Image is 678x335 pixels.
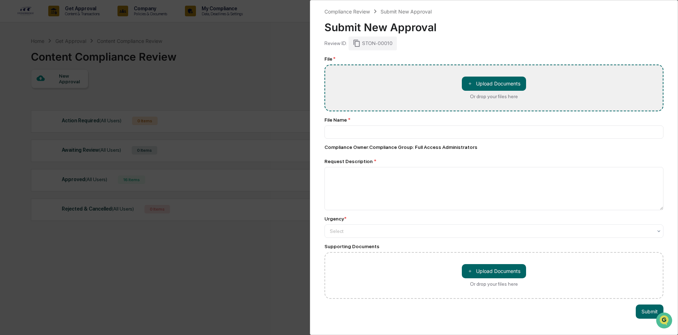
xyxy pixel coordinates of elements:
div: Request Description [324,158,663,164]
div: Submit New Approval [381,9,432,15]
iframe: Open customer support [655,312,674,331]
span: Pylon [71,120,86,125]
div: Compliance Review [324,9,370,15]
div: Compliance Owner : Compliance Group: Full Access Administrators [324,144,663,150]
div: 🔎 [7,104,13,109]
span: ＋ [468,80,472,87]
span: Preclearance [14,89,46,96]
div: 🖐️ [7,90,13,96]
div: Start new chat [24,54,116,61]
button: Submit [636,305,663,319]
img: 1746055101610-c473b297-6a78-478c-a979-82029cc54cd1 [7,54,20,67]
span: Data Lookup [14,103,45,110]
div: Submit New Approval [324,15,663,34]
div: Or drop your files here [470,281,518,287]
a: 🗄️Attestations [49,86,91,99]
button: Or drop your files here [462,264,526,278]
span: Attestations [59,89,88,96]
div: Or drop your files here [470,94,518,99]
button: Or drop your files here [462,77,526,91]
div: Supporting Documents [324,244,663,249]
p: How can we help? [7,15,129,26]
span: ＋ [468,268,472,274]
button: Start new chat [121,56,129,65]
div: File [324,56,663,62]
div: File Name [324,117,663,123]
div: We're available if you need us! [24,61,90,67]
a: 🔎Data Lookup [4,100,48,113]
div: 🗄️ [51,90,57,96]
div: Review ID: [324,40,347,46]
a: Powered byPylon [50,120,86,125]
div: STON-00010 [349,37,397,50]
div: Urgency [324,216,346,222]
a: 🖐️Preclearance [4,86,49,99]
